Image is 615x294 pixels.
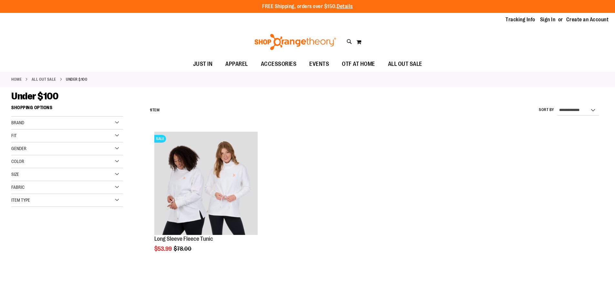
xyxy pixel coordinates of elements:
span: $53.99 [154,246,173,252]
span: Size [11,172,19,177]
span: SALE [154,135,166,143]
a: Home [11,76,22,82]
span: Gender [11,146,26,151]
span: APPAREL [225,57,248,71]
a: Sign In [540,16,556,23]
a: Create an Account [566,16,609,23]
span: Color [11,159,24,164]
span: $78.00 [174,246,192,252]
span: OTF AT HOME [342,57,375,71]
a: Tracking Info [506,16,535,23]
a: Long Sleeve Fleece Tunic [154,236,213,242]
label: Sort By [539,107,554,113]
strong: Under $100 [66,76,87,82]
span: Fabric [11,185,25,190]
span: 1 [150,108,151,112]
img: Shop Orangetheory [253,34,337,50]
span: EVENTS [309,57,329,71]
a: ALL OUT SALE [32,76,56,82]
a: Details [337,4,353,9]
span: JUST IN [193,57,213,71]
span: Under $100 [11,91,58,102]
span: ACCESSORIES [261,57,297,71]
h2: Item [150,105,160,115]
img: Product image for Fleece Long Sleeve [154,132,258,235]
span: Brand [11,120,24,125]
span: ALL OUT SALE [388,57,422,71]
span: Item Type [11,198,30,203]
strong: Shopping Options [11,102,123,117]
p: FREE Shipping, orders over $150. [262,3,353,10]
div: product [151,128,261,269]
a: Product image for Fleece Long SleeveSALE [154,132,258,236]
span: Fit [11,133,17,138]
